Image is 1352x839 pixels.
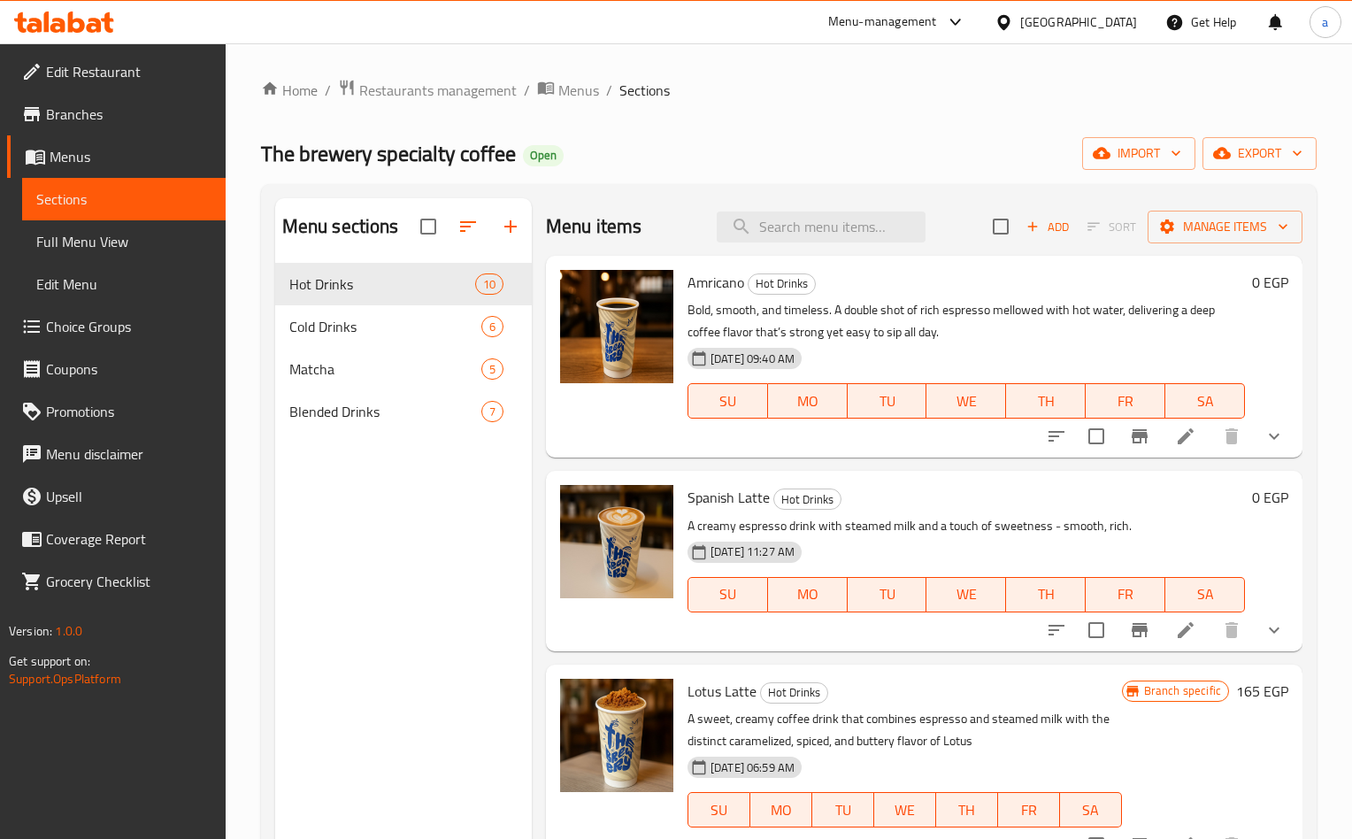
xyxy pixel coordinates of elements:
span: SU [695,797,743,823]
span: Menus [558,80,599,101]
h6: 165 EGP [1236,679,1288,704]
a: Coverage Report [7,518,226,560]
div: Cold Drinks6 [275,305,532,348]
span: Menu disclaimer [46,443,211,465]
span: SA [1067,797,1115,823]
div: items [481,401,503,422]
span: Matcha [289,358,481,380]
button: WE [874,792,936,827]
button: Manage items [1148,211,1302,243]
span: 10 [476,276,503,293]
a: Grocery Checklist [7,560,226,603]
a: Edit Restaurant [7,50,226,93]
span: Version: [9,620,52,643]
li: / [325,80,331,101]
span: Hot Drinks [749,273,815,294]
div: Hot Drinks [773,489,841,510]
span: Cold Drinks [289,316,481,337]
div: Blended Drinks [289,401,481,422]
img: Spanish Latte [560,485,673,598]
span: Select section [982,208,1019,245]
span: WE [933,389,999,414]
a: Promotions [7,390,226,433]
span: 5 [482,361,503,378]
span: SU [695,581,761,607]
button: SU [688,383,768,419]
a: Menus [7,135,226,178]
button: show more [1253,609,1295,651]
input: search [717,212,926,242]
button: FR [1086,383,1165,419]
span: TU [819,797,867,823]
nav: Menu sections [275,256,532,440]
span: SU [695,389,761,414]
span: Branches [46,104,211,125]
p: A creamy espresso drink with steamed milk and a touch of sweetness - smooth, rich. [688,515,1245,537]
span: Select all sections [410,208,447,245]
button: TH [1006,383,1086,419]
a: Support.OpsPlatform [9,667,121,690]
div: Menu-management [828,12,937,33]
div: Hot Drinks [760,682,828,704]
div: Blended Drinks7 [275,390,532,433]
div: items [481,358,503,380]
a: Upsell [7,475,226,518]
span: Choice Groups [46,316,211,337]
button: FR [1086,577,1165,612]
span: WE [881,797,929,823]
button: show more [1253,415,1295,458]
span: Sort sections [447,205,489,248]
span: Lotus Latte [688,678,757,704]
button: TU [812,792,874,827]
div: Hot Drinks [748,273,816,295]
span: Coverage Report [46,528,211,550]
span: Branch specific [1137,682,1228,699]
span: [DATE] 06:59 AM [703,759,802,776]
button: export [1202,137,1317,170]
span: SA [1172,581,1238,607]
img: Lotus Latte [560,679,673,792]
button: SA [1165,383,1245,419]
span: a [1322,12,1328,32]
svg: Show Choices [1264,426,1285,447]
span: MO [775,389,841,414]
div: Open [523,145,564,166]
img: Amricano [560,270,673,383]
div: Hot Drinks [289,273,475,295]
span: Menus [50,146,211,167]
nav: breadcrumb [261,79,1317,102]
button: SU [688,577,768,612]
span: SA [1172,389,1238,414]
svg: Show Choices [1264,620,1285,641]
li: / [606,80,612,101]
a: Edit menu item [1175,620,1196,641]
span: Edit Menu [36,273,211,295]
a: Menus [537,79,599,102]
span: WE [933,581,999,607]
button: TU [848,383,927,419]
button: Add section [489,205,532,248]
span: MO [757,797,805,823]
span: FR [1093,389,1158,414]
button: Branch-specific-item [1118,609,1161,651]
a: Full Menu View [22,220,226,263]
span: TU [855,389,920,414]
div: Hot Drinks10 [275,263,532,305]
span: 7 [482,404,503,420]
span: Upsell [46,486,211,507]
span: Select to update [1078,612,1115,649]
span: Restaurants management [359,80,517,101]
span: TH [1013,389,1079,414]
span: Full Menu View [36,231,211,252]
span: [DATE] 11:27 AM [703,543,802,560]
h6: 0 EGP [1252,485,1288,510]
button: sort-choices [1035,415,1078,458]
div: items [481,316,503,337]
span: Promotions [46,401,211,422]
a: Edit Menu [22,263,226,305]
div: Matcha5 [275,348,532,390]
span: Add item [1019,213,1076,241]
span: TU [855,581,920,607]
div: items [475,273,503,295]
